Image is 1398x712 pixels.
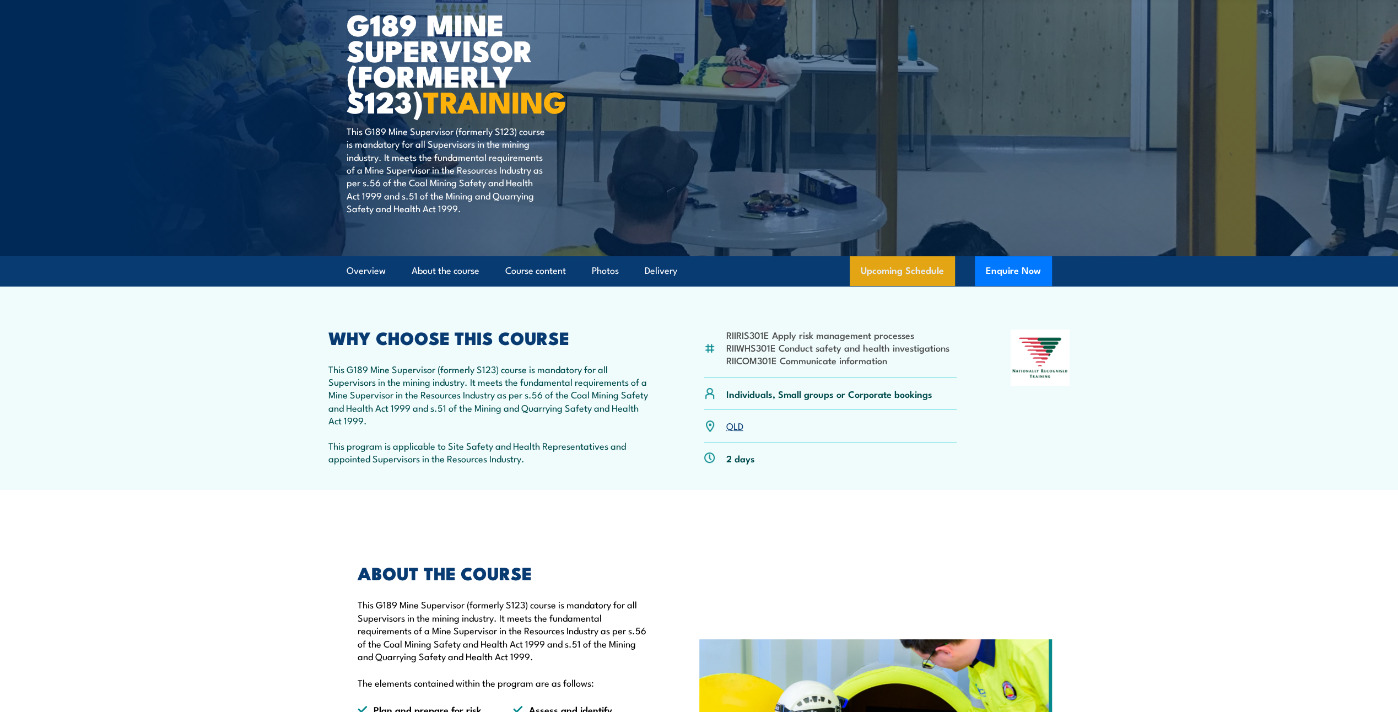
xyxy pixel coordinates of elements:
[328,439,650,465] p: This program is applicable to Site Safety and Health Representatives and appointed Supervisors in...
[412,256,479,285] a: About the course
[726,328,949,341] li: RIIRIS301E Apply risk management processes
[726,419,743,432] a: QLD
[347,125,548,215] p: This G189 Mine Supervisor (formerly S123) course is mandatory for all Supervisors in the mining i...
[505,256,566,285] a: Course content
[347,256,386,285] a: Overview
[347,11,619,114] h1: G189 Mine Supervisor (formerly S123)
[1011,330,1070,386] img: Nationally Recognised Training logo.
[423,78,566,123] strong: TRAINING
[726,452,755,465] p: 2 days
[592,256,619,285] a: Photos
[645,256,677,285] a: Delivery
[726,354,949,366] li: RIICOM301E Communicate information
[975,256,1052,286] button: Enquire Now
[358,676,649,689] p: The elements contained within the program are as follows:
[358,565,649,580] h2: ABOUT THE COURSE
[726,387,932,400] p: Individuals, Small groups or Corporate bookings
[328,363,650,427] p: This G189 Mine Supervisor (formerly S123) course is mandatory for all Supervisors in the mining i...
[358,598,649,662] p: This G189 Mine Supervisor (formerly S123) course is mandatory for all Supervisors in the mining i...
[726,341,949,354] li: RIIWHS301E Conduct safety and health investigations
[328,330,650,345] h2: WHY CHOOSE THIS COURSE
[850,256,955,286] a: Upcoming Schedule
